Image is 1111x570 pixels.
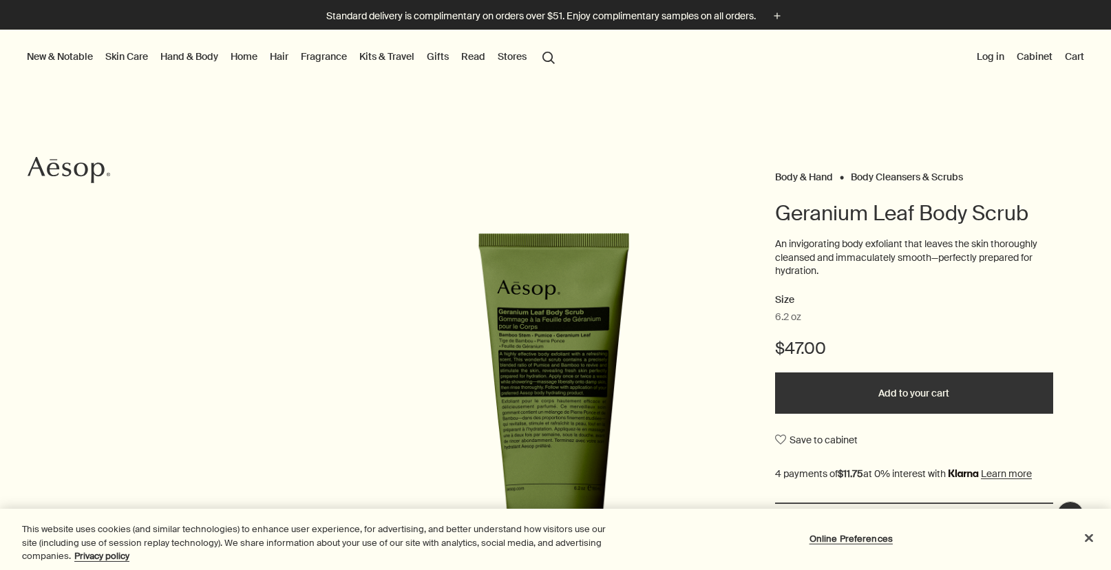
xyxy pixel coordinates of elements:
[22,522,611,563] div: This website uses cookies (and similar technologies) to enhance user experience, for advertising,...
[495,47,529,65] button: Stores
[1062,47,1087,65] button: Cart
[775,427,858,452] button: Save to cabinet
[103,47,151,65] a: Skin Care
[1074,522,1104,553] button: Close
[1014,47,1055,65] a: Cabinet
[775,292,1053,308] h2: Size
[424,47,452,65] a: Gifts
[228,47,260,65] a: Home
[775,237,1053,278] p: An invigorating body exfoliant that leaves the skin thoroughly cleansed and immaculately smooth—p...
[775,372,1053,414] button: Add to your cart - $47.00
[326,9,756,23] p: Standard delivery is complimentary on orders over $51. Enjoy complimentary samples on all orders.
[326,8,785,24] button: Standard delivery is complimentary on orders over $51. Enjoy complimentary samples on all orders.
[974,30,1087,85] nav: supplementary
[357,47,417,65] a: Kits & Travel
[808,525,894,552] button: Online Preferences, Opens the preference center dialog
[1057,501,1084,529] button: Live Assistance
[775,171,833,177] a: Body & Hand
[158,47,221,65] a: Hand & Body
[974,47,1007,65] button: Log in
[267,47,291,65] a: Hair
[775,310,801,324] span: 6.2 oz
[298,47,350,65] a: Fragrance
[74,550,129,562] a: More information about your privacy, opens in a new tab
[536,43,561,70] button: Open search
[775,200,1053,227] h1: Geranium Leaf Body Scrub
[28,156,110,184] svg: Aesop
[24,153,114,191] a: Aesop
[24,47,96,65] button: New & Notable
[775,337,826,359] span: $47.00
[24,30,561,85] nav: primary
[851,171,963,177] a: Body Cleansers & Scrubs
[458,47,488,65] a: Read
